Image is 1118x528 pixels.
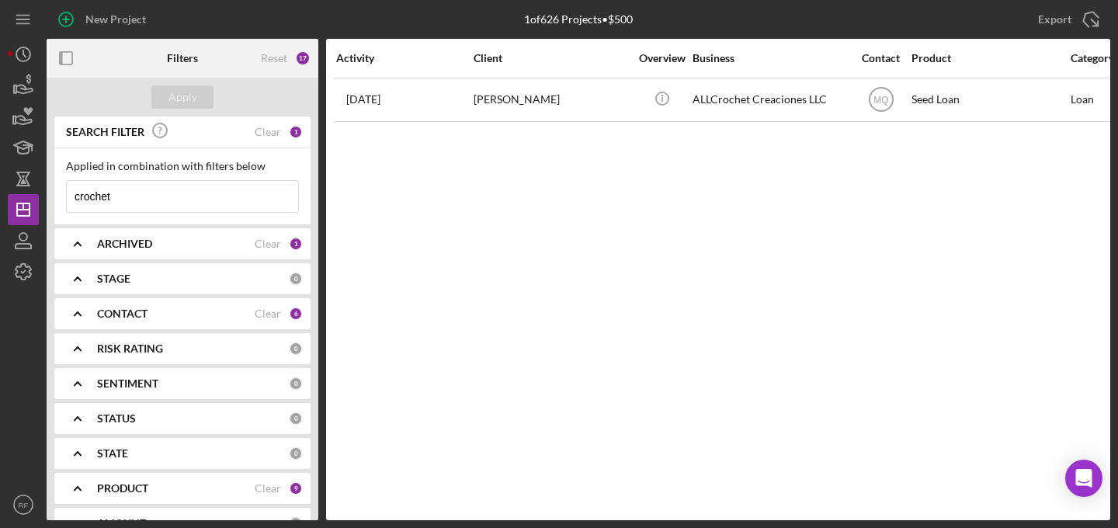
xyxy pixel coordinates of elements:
[97,342,163,355] b: RISK RATING
[19,501,29,509] text: RF
[151,85,214,109] button: Apply
[289,412,303,426] div: 0
[97,412,136,425] b: STATUS
[911,52,1067,64] div: Product
[261,52,287,64] div: Reset
[289,237,303,251] div: 1
[1038,4,1071,35] div: Export
[873,95,888,106] text: MQ
[346,93,380,106] time: 2025-06-09 22:14
[633,52,691,64] div: Overview
[85,4,146,35] div: New Project
[289,342,303,356] div: 0
[97,238,152,250] b: ARCHIVED
[289,272,303,286] div: 0
[524,13,633,26] div: 1 of 626 Projects • $500
[474,79,629,120] div: [PERSON_NAME]
[255,307,281,320] div: Clear
[97,307,148,320] b: CONTACT
[255,126,281,138] div: Clear
[47,4,161,35] button: New Project
[167,52,198,64] b: Filters
[289,125,303,139] div: 1
[289,446,303,460] div: 0
[66,126,144,138] b: SEARCH FILTER
[693,79,848,120] div: ALLCrochet Creaciones LLC
[1065,460,1102,497] div: Open Intercom Messenger
[8,489,39,520] button: RF
[97,447,128,460] b: STATE
[295,50,311,66] div: 17
[289,481,303,495] div: 9
[693,52,848,64] div: Business
[911,79,1067,120] div: Seed Loan
[255,482,281,495] div: Clear
[336,52,472,64] div: Activity
[289,377,303,391] div: 0
[852,52,910,64] div: Contact
[97,273,130,285] b: STAGE
[1023,4,1110,35] button: Export
[474,52,629,64] div: Client
[66,160,299,172] div: Applied in combination with filters below
[168,85,197,109] div: Apply
[97,482,148,495] b: PRODUCT
[97,377,158,390] b: SENTIMENT
[255,238,281,250] div: Clear
[289,307,303,321] div: 6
